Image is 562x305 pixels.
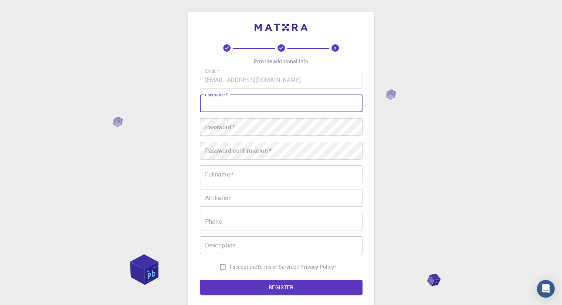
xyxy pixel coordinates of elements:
[205,92,228,98] label: username
[254,58,308,65] p: Provide additional info
[257,263,336,271] a: Terms of Service / Privacy Policy*
[200,280,362,295] button: REGISTER
[230,263,257,271] span: I accept the
[537,280,555,298] div: Open Intercom Messenger
[205,68,219,74] label: Email
[334,45,336,51] text: 3
[257,263,336,271] p: Terms of Service / Privacy Policy *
